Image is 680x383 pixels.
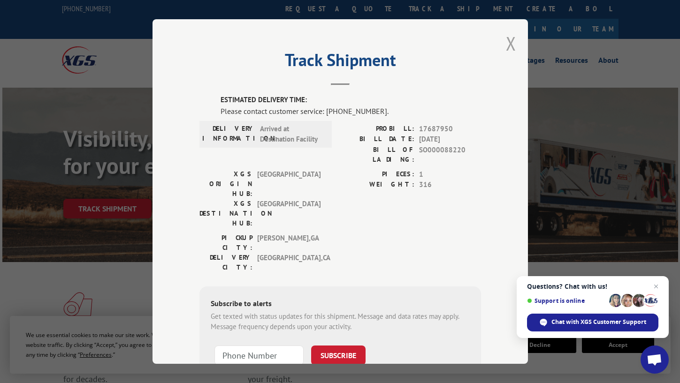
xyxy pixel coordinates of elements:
div: Chat with XGS Customer Support [527,314,658,331]
label: WEIGHT: [340,180,414,190]
span: 316 [419,180,481,190]
span: [GEOGRAPHIC_DATA] , CA [257,252,321,272]
span: [GEOGRAPHIC_DATA] [257,169,321,198]
span: 1 [419,169,481,180]
button: Close modal [506,31,516,56]
label: BILL DATE: [340,134,414,145]
span: [DATE] [419,134,481,145]
label: PROBILL: [340,123,414,134]
span: Questions? Chat with us! [527,283,658,290]
span: SO000088220 [419,144,481,164]
label: DELIVERY CITY: [199,252,252,272]
span: Close chat [650,281,662,292]
label: BILL OF LADING: [340,144,414,164]
span: [PERSON_NAME] , GA [257,233,321,252]
label: XGS DESTINATION HUB: [199,198,252,228]
span: [GEOGRAPHIC_DATA] [257,198,321,228]
div: Subscribe to alerts [211,297,470,311]
div: Open chat [641,345,669,374]
span: Chat with XGS Customer Support [551,318,646,326]
h2: Track Shipment [199,53,481,71]
input: Phone Number [214,345,304,365]
div: Please contact customer service: [PHONE_NUMBER]. [221,105,481,116]
span: 17687950 [419,123,481,134]
label: XGS ORIGIN HUB: [199,169,252,198]
span: Support is online [527,297,606,304]
div: Get texted with status updates for this shipment. Message and data rates may apply. Message frequ... [211,311,470,332]
label: PIECES: [340,169,414,180]
label: DELIVERY INFORMATION: [202,123,255,144]
button: SUBSCRIBE [311,345,366,365]
label: PICKUP CITY: [199,233,252,252]
span: Arrived at Destination Facility [260,123,323,144]
label: ESTIMATED DELIVERY TIME: [221,95,481,105]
